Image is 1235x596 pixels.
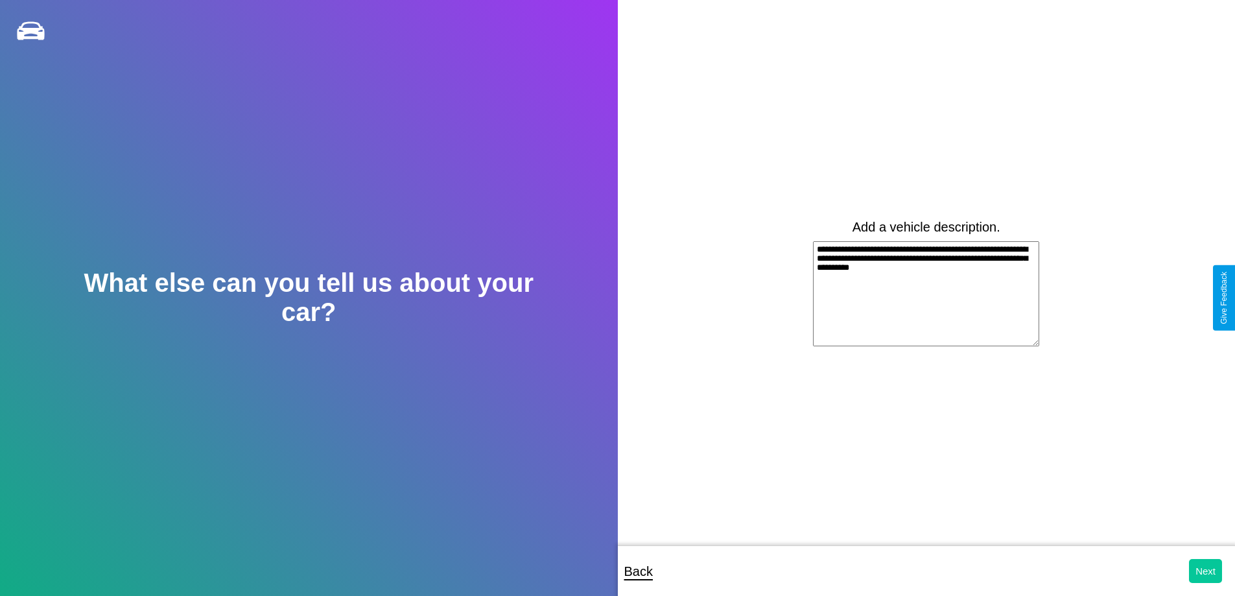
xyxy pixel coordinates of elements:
[624,560,653,583] p: Back
[62,268,556,327] h2: What else can you tell us about your car?
[853,220,1000,235] label: Add a vehicle description.
[1219,272,1229,324] div: Give Feedback
[1189,559,1222,583] button: Next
